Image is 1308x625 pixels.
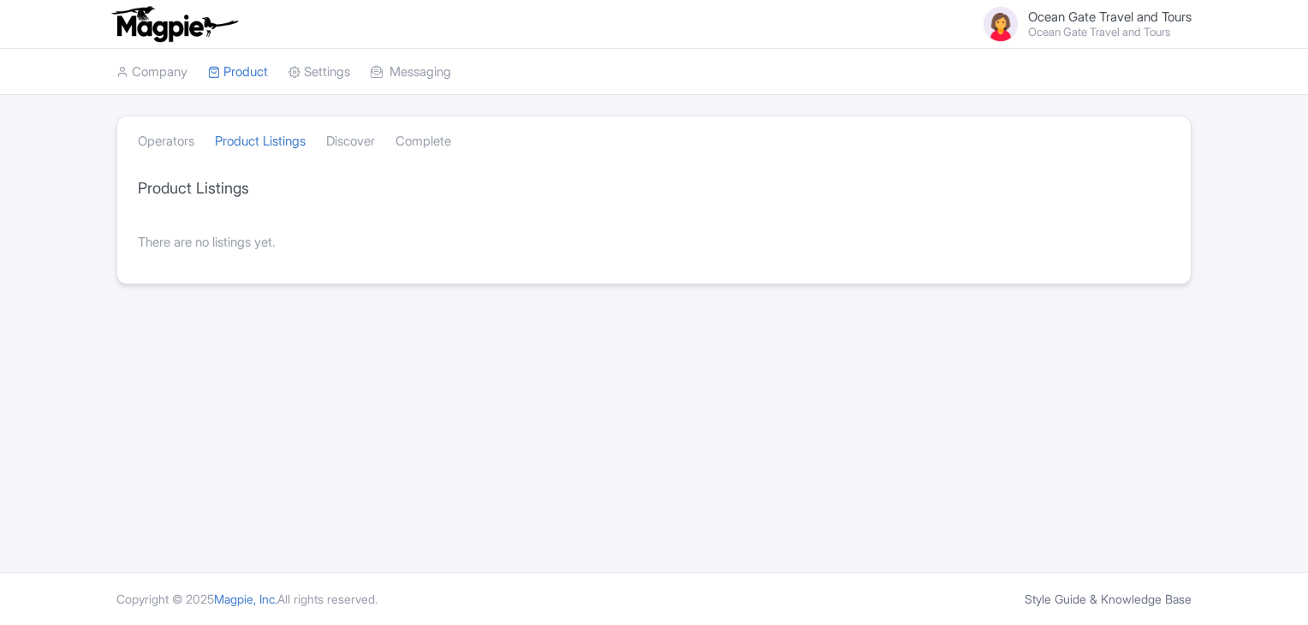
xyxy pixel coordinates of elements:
[1028,27,1192,38] small: Ocean Gate Travel and Tours
[395,118,451,165] a: Complete
[116,49,187,96] a: Company
[288,49,350,96] a: Settings
[1025,592,1192,606] a: Style Guide & Knowledge Base
[208,49,268,96] a: Product
[108,5,241,43] img: logo-ab69f6fb50320c5b225c76a69d11143b.png
[117,212,1191,273] div: There are no listings yet.
[138,179,249,198] h3: Product Listings
[326,118,375,165] a: Discover
[371,49,451,96] a: Messaging
[970,3,1192,45] a: Ocean Gate Travel and Tours Ocean Gate Travel and Tours
[1028,9,1192,25] span: Ocean Gate Travel and Tours
[215,118,306,165] a: Product Listings
[214,592,277,606] span: Magpie, Inc.
[106,590,388,608] div: Copyright © 2025 All rights reserved.
[980,3,1021,45] img: avatar_key_member-9c1dde93af8b07d7383eb8b5fb890c87.png
[138,118,194,165] a: Operators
